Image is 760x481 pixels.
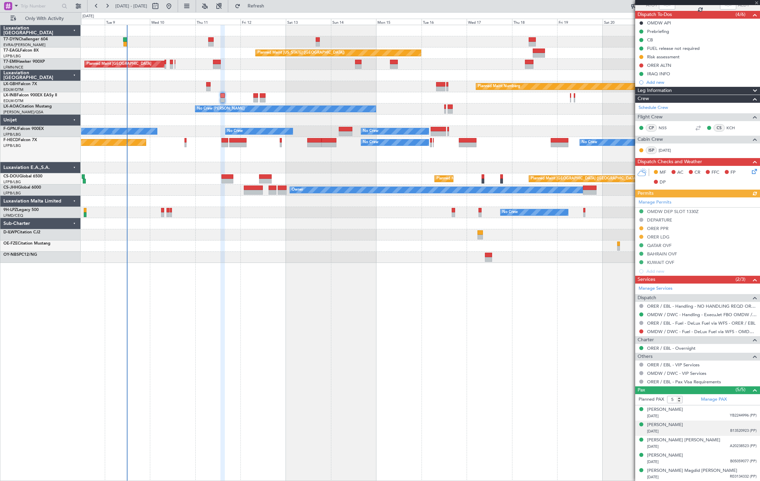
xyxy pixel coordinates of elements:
[647,62,671,68] div: ORER ALTN
[638,386,645,394] span: Pax
[646,2,657,9] span: ATOT
[3,208,39,212] a: 9H-LPZLegacy 500
[638,158,702,166] span: Dispatch Checks and Weather
[292,185,303,195] div: Owner
[3,49,20,53] span: T7-EAGL
[436,174,543,184] div: Planned Maint [GEOGRAPHIC_DATA] ([GEOGRAPHIC_DATA])
[647,28,669,34] div: Prebriefing
[3,242,51,246] a: OE-FZECitation Mustang
[647,45,700,51] div: FUEL release not required
[639,104,668,111] a: Schedule Crew
[257,48,345,58] div: Planned Maint [US_STATE] ([GEOGRAPHIC_DATA])
[3,138,18,142] span: F-HECD
[660,169,666,176] span: MF
[647,444,659,449] span: [DATE]
[730,169,736,176] span: FP
[638,11,672,19] span: Dispatch To-Dos
[714,124,725,132] div: CS
[3,186,41,190] a: CS-JHHGlobal 6000
[3,82,18,86] span: LX-GBH
[638,294,656,302] span: Dispatch
[3,37,19,41] span: T7-DYN
[647,329,757,334] a: OMDW / DWC - Fuel - DeLux Fuel via WFS - OMDW / DWC
[647,406,683,413] div: [PERSON_NAME]
[638,353,652,361] span: Others
[736,11,745,18] span: (4/6)
[502,207,518,217] div: No Crew
[647,452,683,459] div: [PERSON_NAME]
[21,1,60,11] input: Trip Number
[3,253,19,257] span: OY-NBS
[3,186,18,190] span: CS-JHH
[3,37,48,41] a: T7-DYNChallenger 604
[3,132,21,137] a: LFPB/LBG
[603,19,648,25] div: Sat 20
[331,19,376,25] div: Sun 14
[3,104,19,109] span: LX-AOA
[3,65,23,70] a: LFMN/NCE
[115,3,147,9] span: [DATE] - [DATE]
[582,137,597,148] div: No Crew
[695,169,700,176] span: CR
[730,413,757,419] span: YB2244996 (PP)
[646,147,657,154] div: ISP
[3,93,17,97] span: LX-INB
[3,60,45,64] a: T7-EMIHawker 900XP
[646,124,657,132] div: CP
[730,474,757,480] span: RE0134332 (PP)
[659,125,674,131] a: NSS
[3,230,40,234] a: D-ILWPCitation CJ2
[59,19,104,25] div: Mon 8
[3,104,52,109] a: LX-AOACitation Mustang
[242,4,270,8] span: Refresh
[647,459,659,464] span: [DATE]
[3,191,21,196] a: LFPB/LBG
[86,59,151,69] div: Planned Maint [GEOGRAPHIC_DATA]
[647,475,659,480] span: [DATE]
[3,230,17,234] span: D-ILWP
[638,95,649,103] span: Crew
[18,16,72,21] span: Only With Activity
[647,54,680,60] div: Risk assessment
[647,413,659,419] span: [DATE]
[647,429,659,434] span: [DATE]
[638,113,663,121] span: Flight Crew
[105,19,150,25] div: Tue 9
[3,174,42,178] a: CS-DOUGlobal 6500
[150,19,195,25] div: Wed 10
[647,20,671,26] div: OMDW API
[3,60,17,64] span: T7-EMI
[638,336,654,344] span: Charter
[3,127,44,131] a: F-GPNJFalcon 900EX
[647,370,706,376] a: OMDW / DWC - VIP Services
[647,303,757,309] a: ORER / EBL - Handling - NO HANDLING REQD ORER/EBL
[639,396,664,403] label: Planned PAX
[195,19,240,25] div: Thu 11
[3,49,39,53] a: T7-EAGLFalcon 8X
[422,19,467,25] div: Tue 16
[647,37,653,43] div: CB
[730,443,757,449] span: A20238523 (PP)
[659,147,674,153] a: [DATE]
[3,179,21,185] a: LFPB/LBG
[677,169,683,176] span: AC
[3,143,21,148] a: LFPB/LBG
[738,2,749,9] span: ALDT
[512,19,557,25] div: Thu 18
[3,127,18,131] span: F-GPNJ
[531,174,638,184] div: Planned Maint [GEOGRAPHIC_DATA] ([GEOGRAPHIC_DATA])
[647,467,737,474] div: [PERSON_NAME] Magdid [PERSON_NAME]
[736,276,745,283] span: (2/3)
[638,136,663,143] span: Cabin Crew
[730,459,757,464] span: B05059077 (PP)
[647,320,756,326] a: ORER / EBL - Fuel - DeLux Fuel via WFS - ORER / EBL
[3,242,18,246] span: OE-FZE
[647,379,721,385] a: ORER / EBL - Pax Visa Requirements
[730,428,757,434] span: B13520923 (PP)
[660,179,666,186] span: DP
[557,19,602,25] div: Fri 19
[363,126,378,136] div: No Crew
[3,138,37,142] a: F-HECDFalcon 7X
[3,87,23,92] a: EDLW/DTM
[3,98,23,103] a: EDLW/DTM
